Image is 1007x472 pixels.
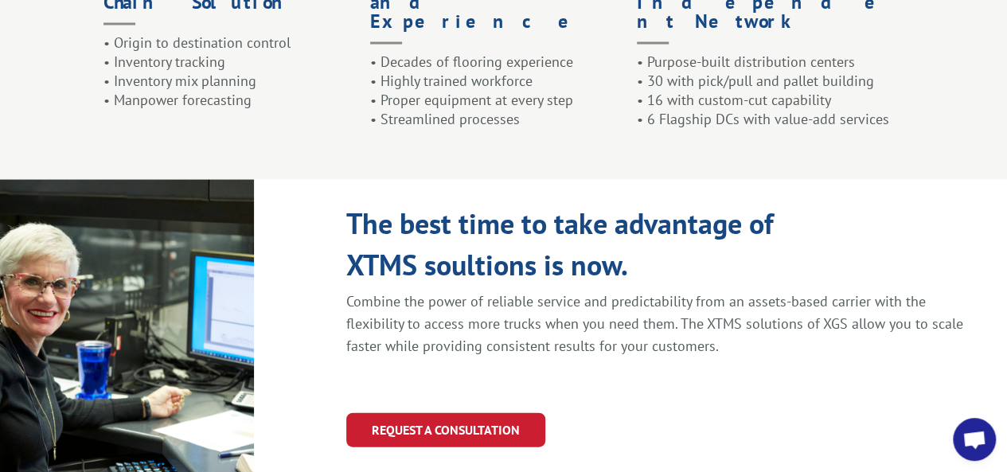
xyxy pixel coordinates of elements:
p: • Origin to destination control • Inventory tracking • Inventory mix planning • Manpower forecasting [103,33,370,109]
p: • Purpose-built distribution centers • 30 with pick/pull and pallet building • 16 with custom-cut... [637,53,892,128]
h1: The best time to take advantage of [346,207,888,248]
div: Open chat [953,418,996,461]
a: REQUEST A CONSULTATION [346,413,545,447]
h1: XTMS soultions is now. [346,248,888,290]
p: • Decades of flooring experience • Highly trained workforce • Proper equipment at every step • St... [370,53,625,128]
p: Combine the power of reliable service and predictability from an assets-based carrier with the fl... [346,291,976,372]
